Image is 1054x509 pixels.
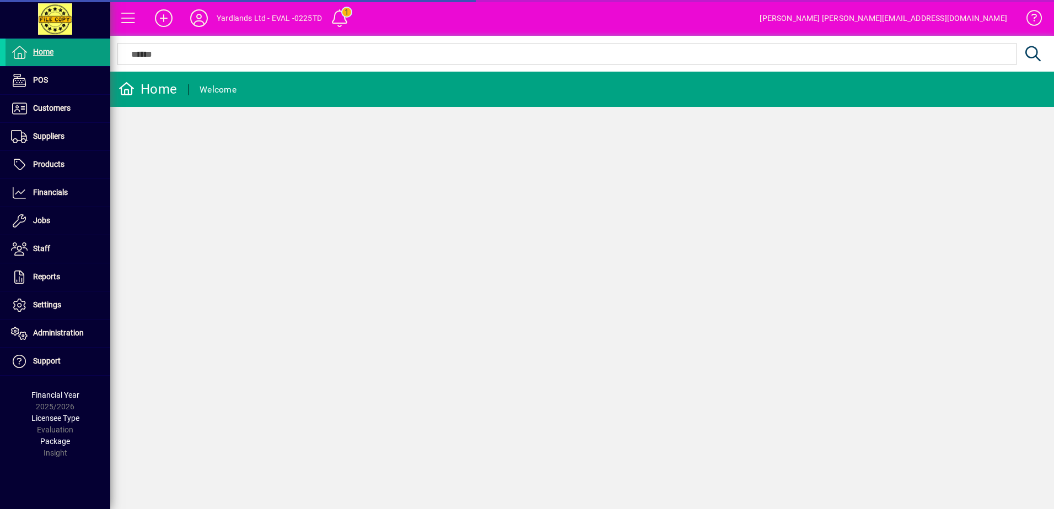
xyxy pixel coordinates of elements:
[33,300,61,309] span: Settings
[31,391,79,399] span: Financial Year
[33,244,50,253] span: Staff
[33,216,50,225] span: Jobs
[40,437,70,446] span: Package
[6,207,110,235] a: Jobs
[760,9,1007,27] div: [PERSON_NAME] [PERSON_NAME][EMAIL_ADDRESS][DOMAIN_NAME]
[31,414,79,423] span: Licensee Type
[33,160,64,169] span: Products
[6,235,110,263] a: Staff
[33,104,71,112] span: Customers
[6,123,110,150] a: Suppliers
[6,179,110,207] a: Financials
[6,291,110,319] a: Settings
[6,151,110,178] a: Products
[6,67,110,94] a: POS
[6,320,110,347] a: Administration
[33,132,64,140] span: Suppliers
[33,272,60,281] span: Reports
[181,8,217,28] button: Profile
[1018,2,1040,38] a: Knowledge Base
[33,188,68,197] span: Financials
[119,80,177,98] div: Home
[33,47,53,56] span: Home
[6,95,110,122] a: Customers
[33,356,61,365] span: Support
[146,8,181,28] button: Add
[33,75,48,84] span: POS
[200,81,236,99] div: Welcome
[33,328,84,337] span: Administration
[217,9,322,27] div: Yardlands Ltd - EVAL -0225TD
[6,263,110,291] a: Reports
[6,348,110,375] a: Support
